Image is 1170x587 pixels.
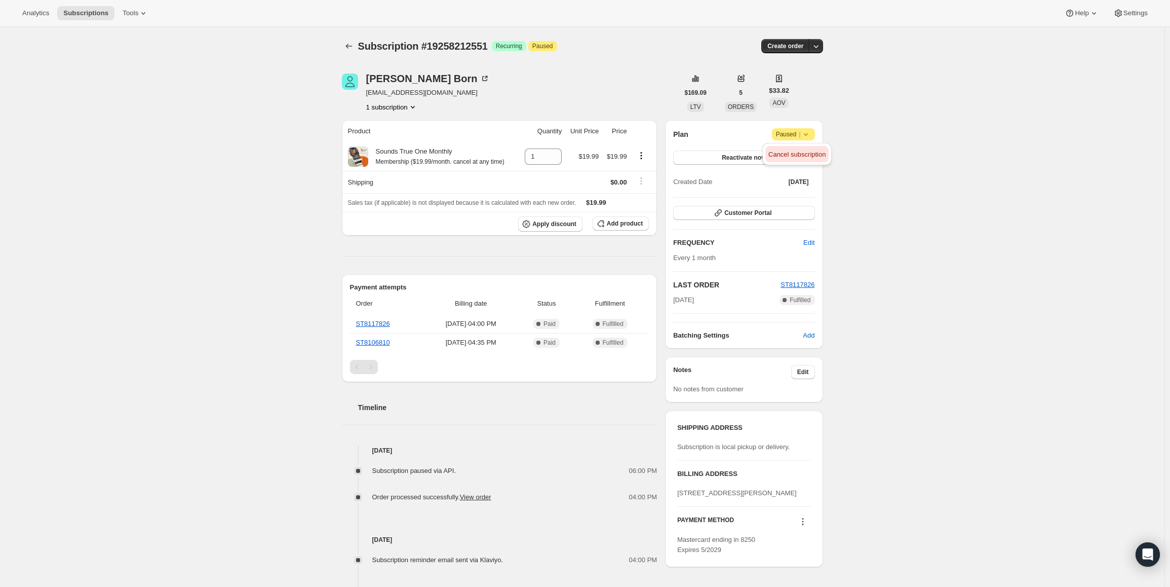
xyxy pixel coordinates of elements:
[460,493,491,501] a: View order
[765,146,829,162] button: Cancel subscription
[803,238,814,248] span: Edit
[426,299,516,309] span: Billing date
[724,209,771,217] span: Customer Portal
[372,493,491,501] span: Order processed successfully.
[356,339,390,346] a: ST8106810
[677,516,734,530] h3: PAYMENT METHOD
[342,39,356,53] button: Subscriptions
[772,99,785,106] span: AOV
[690,103,701,111] span: LTV
[629,555,657,565] span: 04:00 PM
[602,120,630,142] th: Price
[797,368,809,376] span: Edit
[543,339,556,347] span: Paid
[789,178,809,186] span: [DATE]
[673,151,814,165] button: Reactivate now
[769,86,789,96] span: $33.82
[532,42,553,50] span: Paused
[610,178,627,186] span: $0.00
[579,153,599,160] span: $19.99
[366,88,490,98] span: [EMAIL_ADDRESS][DOMAIN_NAME]
[607,219,643,228] span: Add product
[356,320,390,327] a: ST8117826
[685,89,707,97] span: $169.09
[368,146,504,167] div: Sounds True One Monthly
[63,9,108,17] span: Subscriptions
[673,280,781,290] h2: LAST ORDER
[673,238,803,248] h2: FREQUENCY
[116,6,154,20] button: Tools
[677,423,810,433] h3: SHIPPING ADDRESS
[372,467,456,474] span: Subscription paused via API.
[768,151,826,158] span: Cancel subscription
[342,446,657,456] h4: [DATE]
[791,365,815,379] button: Edit
[799,130,800,138] span: |
[565,120,602,142] th: Unit Price
[673,331,803,341] h6: Batching Settings
[629,492,657,502] span: 04:00 PM
[518,216,582,232] button: Apply discount
[358,41,488,52] span: Subscription #19258212551
[348,199,576,206] span: Sales tax (if applicable) is not displayed because it is calculated with each new order.
[797,327,821,344] button: Add
[1136,542,1160,567] div: Open Intercom Messenger
[342,74,358,90] span: Monica Born
[803,331,814,341] span: Add
[677,443,790,451] span: Subscription is local pickup or delivery.
[522,299,571,309] span: Status
[722,154,766,162] span: Reactivate now
[603,339,623,347] span: Fulfilled
[1059,6,1105,20] button: Help
[673,295,694,305] span: [DATE]
[350,360,649,374] nav: Pagination
[577,299,643,309] span: Fulfillment
[790,296,810,304] span: Fulfilled
[767,42,803,50] span: Create order
[532,220,576,228] span: Apply discount
[342,535,657,545] h4: [DATE]
[673,254,716,262] span: Every 1 month
[496,42,522,50] span: Recurring
[733,86,749,100] button: 5
[781,280,814,290] button: ST8117826
[679,86,713,100] button: $169.09
[123,9,138,17] span: Tools
[342,171,519,193] th: Shipping
[633,150,649,161] button: Product actions
[677,489,797,497] span: [STREET_ADDRESS][PERSON_NAME]
[673,129,688,139] h2: Plan
[1123,9,1148,17] span: Settings
[728,103,754,111] span: ORDERS
[366,74,490,84] div: [PERSON_NAME] Born
[426,319,516,329] span: [DATE] · 04:00 PM
[376,158,504,165] small: Membership ($19.99/month. cancel at any time)
[350,282,649,292] h2: Payment attempts
[519,120,565,142] th: Quantity
[426,338,516,348] span: [DATE] · 04:35 PM
[673,177,712,187] span: Created Date
[781,281,814,288] span: ST8117826
[366,102,418,112] button: Product actions
[673,206,814,220] button: Customer Portal
[673,385,744,393] span: No notes from customer
[603,320,623,328] span: Fulfilled
[543,320,556,328] span: Paid
[22,9,49,17] span: Analytics
[633,175,649,187] button: Shipping actions
[629,466,657,476] span: 06:00 PM
[783,175,815,189] button: [DATE]
[593,216,649,231] button: Add product
[586,199,606,206] span: $19.99
[16,6,55,20] button: Analytics
[350,292,423,315] th: Order
[776,129,811,139] span: Paused
[677,536,755,554] span: Mastercard ending in 8250 Expires 5/2029
[607,153,627,160] span: $19.99
[797,235,821,251] button: Edit
[57,6,114,20] button: Subscriptions
[358,402,657,413] h2: Timeline
[677,469,810,479] h3: BILLING ADDRESS
[348,146,368,167] img: product img
[761,39,809,53] button: Create order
